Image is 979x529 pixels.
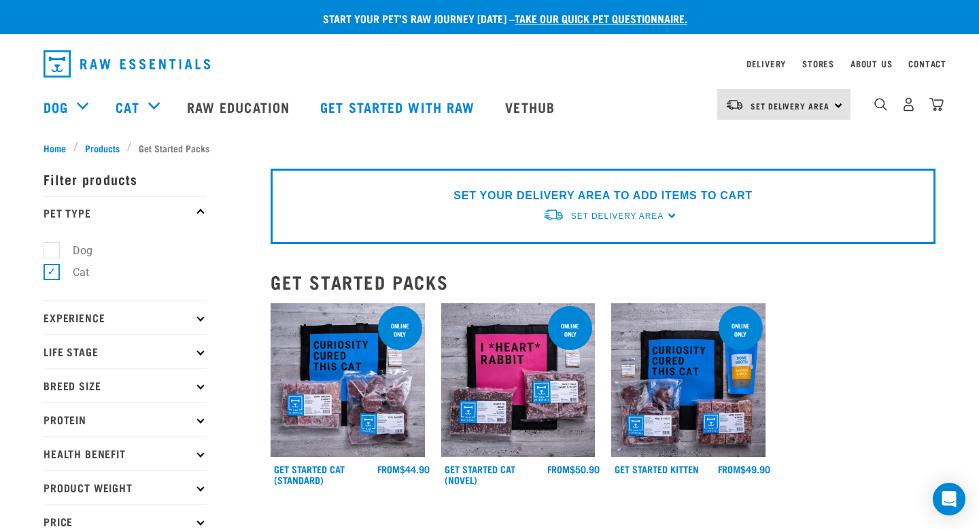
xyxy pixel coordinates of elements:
[719,315,763,344] div: online only
[44,369,207,403] p: Breed Size
[271,271,935,292] h2: Get Started Packs
[453,188,752,204] p: SET YOUR DELIVERY AREA TO ADD ITEMS TO CART
[548,315,592,344] div: online only
[547,466,570,471] span: FROM
[746,61,786,66] a: Delivery
[44,301,207,335] p: Experience
[44,403,207,437] p: Protein
[33,45,946,83] nav: dropdown navigation
[874,98,887,111] img: home-icon-1@2x.png
[44,335,207,369] p: Life Stage
[51,264,95,281] label: Cat
[378,315,422,344] div: online only
[44,97,68,117] a: Dog
[445,466,515,482] a: Get Started Cat (Novel)
[51,242,98,259] label: Dog
[44,141,935,155] nav: breadcrumbs
[274,466,345,482] a: Get Started Cat (Standard)
[44,50,210,78] img: Raw Essentials Logo
[44,141,66,155] span: Home
[718,466,740,471] span: FROM
[78,141,127,155] a: Products
[615,466,699,471] a: Get Started Kitten
[492,80,572,134] a: Vethub
[543,208,564,222] img: van-moving.png
[901,97,916,112] img: user.png
[515,15,687,21] a: take our quick pet questionnaire.
[44,437,207,471] p: Health Benefit
[908,61,946,66] a: Contact
[44,196,207,230] p: Pet Type
[377,464,430,475] div: $44.90
[44,471,207,505] p: Product Weight
[441,303,596,458] img: Assortment Of Raw Essential Products For Cats Including, Pink And Black Tote Bag With "I *Heart* ...
[851,61,892,66] a: About Us
[44,141,73,155] a: Home
[933,483,965,515] div: Open Intercom Messenger
[173,80,307,134] a: Raw Education
[571,211,664,221] span: Set Delivery Area
[44,162,207,196] p: Filter products
[751,103,829,108] span: Set Delivery Area
[718,464,770,475] div: $49.90
[116,97,139,117] a: Cat
[547,464,600,475] div: $50.90
[611,303,766,458] img: NSP Kitten Update
[85,141,120,155] span: Products
[725,99,744,111] img: van-moving.png
[271,303,425,458] img: Assortment Of Raw Essential Products For Cats Including, Blue And Black Tote Bag With "Curiosity ...
[307,80,492,134] a: Get started with Raw
[377,466,400,471] span: FROM
[929,97,944,112] img: home-icon@2x.png
[802,61,834,66] a: Stores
